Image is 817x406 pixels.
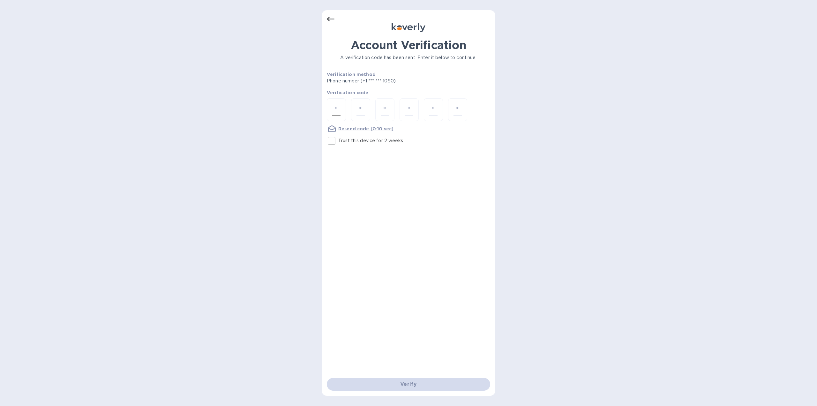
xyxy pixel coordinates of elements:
p: Phone number (+1 *** *** 1090) [327,78,445,84]
p: A verification code has been sent. Enter it below to continue. [327,54,490,61]
u: Resend code (0:10 sec) [338,126,394,131]
b: Verification method [327,72,376,77]
p: Verification code [327,89,490,96]
h1: Account Verification [327,38,490,52]
p: Trust this device for 2 weeks [338,137,403,144]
